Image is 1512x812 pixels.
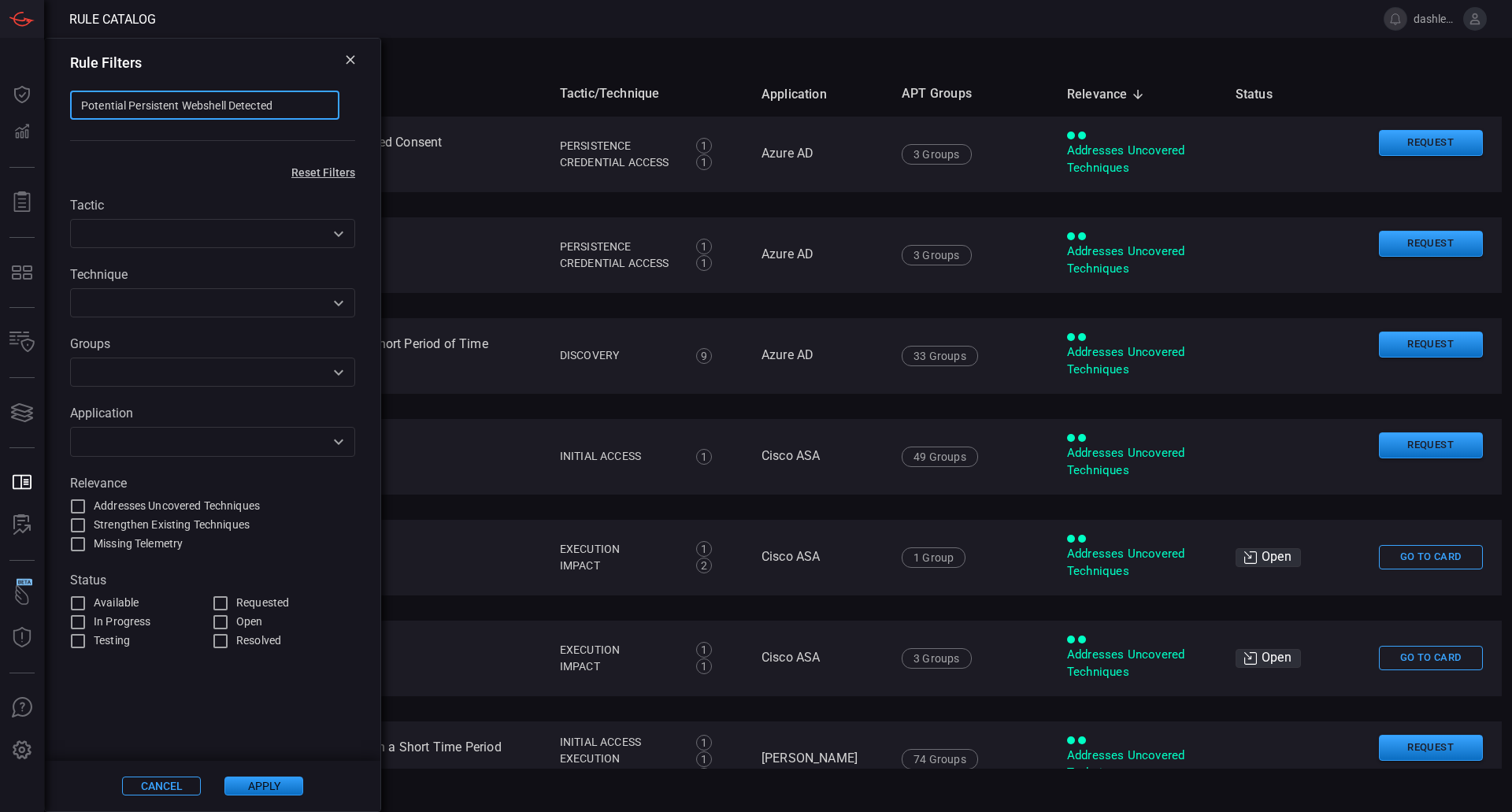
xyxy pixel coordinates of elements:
[696,735,712,751] div: 1
[560,558,680,574] div: Impact
[1379,130,1483,156] button: Request
[122,777,201,795] button: Cancel
[1379,332,1483,358] button: Request
[560,255,680,272] div: Credential Access
[696,658,712,674] div: 1
[547,72,749,117] th: Tactic/Technique
[3,619,41,657] button: Threat Intelligence
[1067,445,1210,479] div: Addresses Uncovered Techniques
[3,184,41,221] button: Reports
[749,117,889,192] td: Azure AD
[70,267,355,282] label: Technique
[560,642,680,658] div: Execution
[266,166,380,179] button: Reset Filters
[94,614,150,630] span: In Progress
[696,541,712,557] div: 1
[3,113,41,151] button: Detections
[762,85,847,104] span: Application
[1067,344,1210,378] div: Addresses Uncovered Techniques
[696,154,712,170] div: 1
[70,198,355,213] label: Tactic
[3,506,41,544] button: ALERT ANALYSIS
[696,642,712,658] div: 1
[1379,231,1483,257] button: Request
[1379,735,1483,761] button: Request
[560,154,680,171] div: Credential Access
[902,648,971,669] div: 3 Groups
[560,658,680,675] div: Impact
[236,632,281,649] span: Resolved
[1379,646,1483,670] button: Go To Card
[1067,747,1210,781] div: Addresses Uncovered Techniques
[696,768,712,784] div: 2
[1067,243,1210,277] div: Addresses Uncovered Techniques
[236,595,289,611] span: Requested
[3,76,41,113] button: Dashboard
[696,751,712,767] div: 1
[696,348,712,364] div: 9
[902,447,978,467] div: 49 Groups
[1236,85,1293,104] span: Status
[902,547,965,568] div: 1 Group
[560,734,680,751] div: Initial Access
[560,541,680,558] div: Execution
[749,318,889,394] td: Azure AD
[902,346,978,366] div: 33 Groups
[236,614,263,630] span: Open
[889,72,1054,117] th: APT Groups
[749,520,889,595] td: Cisco ASA
[1236,649,1301,668] div: Open
[696,239,712,254] div: 1
[3,464,41,502] button: Rule Catalog
[1067,647,1210,680] div: Addresses Uncovered Techniques
[70,573,355,588] label: Status
[696,449,712,465] div: 1
[1414,13,1457,25] span: dashley.[PERSON_NAME]
[94,632,130,649] span: Testing
[560,239,680,255] div: Persistence
[1067,143,1210,176] div: Addresses Uncovered Techniques
[1067,546,1210,580] div: Addresses Uncovered Techniques
[1379,432,1483,458] button: Request
[3,254,41,291] button: MITRE - Detection Posture
[94,517,250,533] span: Strengthen Existing Techniques
[560,138,680,154] div: Persistence
[70,54,142,71] h3: Rule Filters
[94,595,139,611] span: Available
[69,12,156,27] span: Rule Catalog
[328,292,350,314] button: Open
[3,689,41,727] button: Ask Us A Question
[3,732,41,769] button: Preferences
[902,749,978,769] div: 74 Groups
[1067,85,1148,104] span: Relevance
[94,498,260,514] span: Addresses Uncovered Techniques
[70,91,339,120] input: Search for keyword
[902,245,971,265] div: 3 Groups
[94,536,183,552] span: Missing Telemetry
[224,777,303,795] button: Apply
[70,476,355,491] label: Relevance
[328,431,350,453] button: Open
[3,577,41,614] button: Wingman
[749,621,889,696] td: Cisco ASA
[70,336,355,351] label: Groups
[902,144,971,165] div: 3 Groups
[560,751,680,767] div: Execution
[328,223,350,245] button: Open
[328,362,350,384] button: Open
[560,767,680,784] div: Command and Control
[560,448,680,465] div: Initial Access
[3,394,41,432] button: Cards
[560,347,680,364] div: Discovery
[1236,548,1301,567] div: Open
[696,558,712,573] div: 2
[749,217,889,293] td: Azure AD
[3,324,41,362] button: Inventory
[70,406,355,421] label: Application
[749,721,889,797] td: [PERSON_NAME]
[696,138,712,154] div: 1
[696,255,712,271] div: 1
[1379,545,1483,569] button: Go To Card
[749,419,889,495] td: Cisco ASA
